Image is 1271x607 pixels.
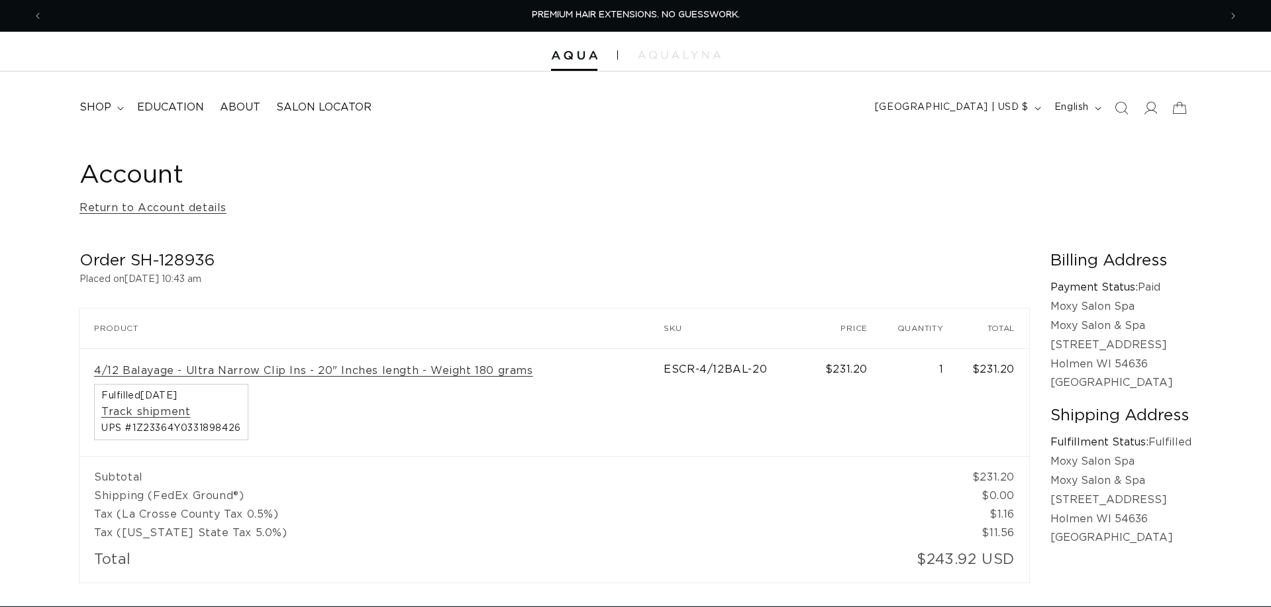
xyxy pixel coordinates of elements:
p: Fulfilled [1050,433,1192,452]
td: $1.16 [958,505,1029,524]
p: Moxy Salon Spa Moxy Salon & Spa [STREET_ADDRESS] Holmen WI 54636 [GEOGRAPHIC_DATA] [1050,452,1192,547]
time: [DATE] [140,391,178,400]
img: Aqua Hair Extensions [551,51,597,60]
a: Education [129,93,212,122]
td: Subtotal [79,456,958,487]
td: 1 [882,348,958,457]
a: About [212,93,268,122]
td: $11.56 [958,524,1029,542]
h2: Billing Address [1050,251,1192,271]
button: English [1046,95,1107,120]
td: Tax ([US_STATE] State Tax 5.0%) [79,524,958,542]
td: ESCR-4/12BAL-20 [664,348,811,457]
h1: Account [79,160,1192,192]
td: $231.20 [958,456,1029,487]
a: Salon Locator [268,93,380,122]
a: Return to Account details [79,199,227,218]
span: Education [137,101,204,115]
span: PREMIUM HAIR EXTENSIONS. NO GUESSWORK. [532,11,740,19]
span: English [1054,101,1089,115]
p: Paid [1050,278,1192,297]
button: Previous announcement [23,3,52,28]
h2: Shipping Address [1050,406,1192,426]
th: Total [958,308,1029,348]
span: shop [79,101,111,115]
time: [DATE] 10:43 am [125,275,201,284]
span: About [220,101,260,115]
a: Track shipment [101,405,190,419]
th: Quantity [882,308,958,348]
summary: Search [1107,93,1136,122]
td: Total [79,542,882,583]
strong: Fulfillment Status: [1050,437,1148,447]
p: Moxy Salon Spa Moxy Salon & Spa [STREET_ADDRESS] Holmen WI 54636 [GEOGRAPHIC_DATA] [1050,297,1192,393]
th: Product [79,308,664,348]
summary: shop [72,93,129,122]
h2: Order SH-128936 [79,251,1029,271]
img: aqualyna.com [638,51,721,59]
span: $231.20 [825,364,868,375]
strong: Payment Status: [1050,282,1138,293]
button: Next announcement [1219,3,1248,28]
a: 4/12 Balayage - Ultra Narrow Clip Ins - 20" Inches length - Weight 180 grams [94,364,533,378]
span: Salon Locator [276,101,372,115]
p: Placed on [79,271,1029,288]
button: [GEOGRAPHIC_DATA] | USD $ [867,95,1046,120]
span: [GEOGRAPHIC_DATA] | USD $ [875,101,1029,115]
td: $231.20 [958,348,1029,457]
td: Shipping (FedEx Ground®) [79,487,958,505]
td: $0.00 [958,487,1029,505]
td: $243.92 USD [882,542,1029,583]
td: Tax (La Crosse County Tax 0.5%) [79,505,958,524]
span: UPS #1Z23364Y0331898426 [101,424,241,433]
th: SKU [664,308,811,348]
th: Price [811,308,882,348]
span: Fulfilled [101,391,241,400]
